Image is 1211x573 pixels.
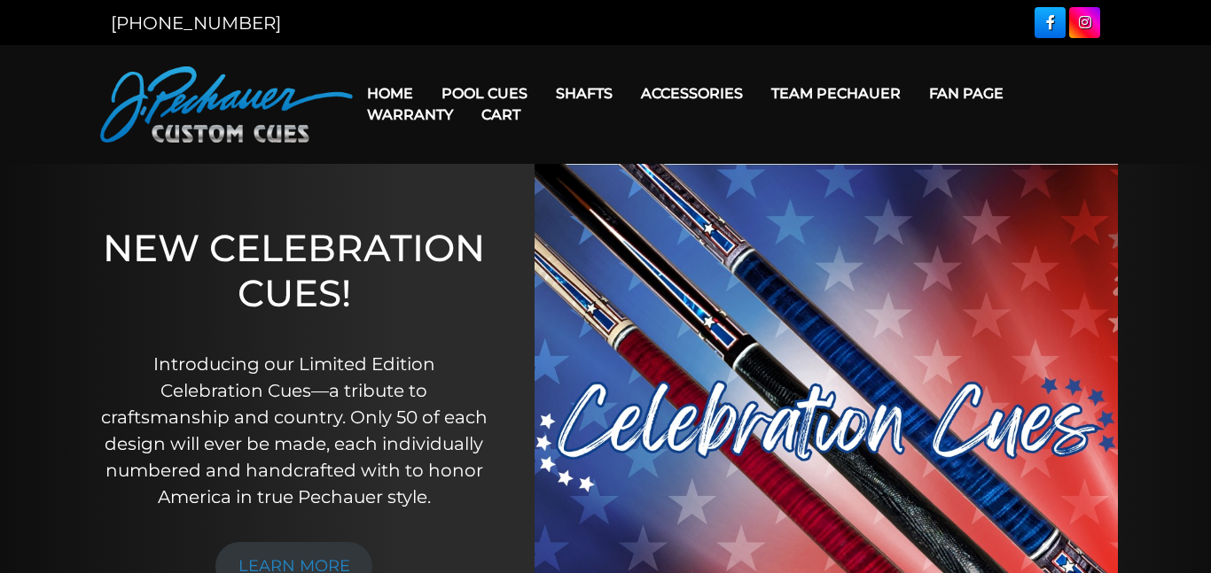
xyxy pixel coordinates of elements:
[111,12,281,34] a: [PHONE_NUMBER]
[353,71,427,116] a: Home
[627,71,757,116] a: Accessories
[99,226,488,326] h1: NEW CELEBRATION CUES!
[427,71,542,116] a: Pool Cues
[757,71,915,116] a: Team Pechauer
[542,71,627,116] a: Shafts
[99,351,488,510] p: Introducing our Limited Edition Celebration Cues—a tribute to craftsmanship and country. Only 50 ...
[467,92,535,137] a: Cart
[100,66,353,143] img: Pechauer Custom Cues
[915,71,1018,116] a: Fan Page
[353,92,467,137] a: Warranty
